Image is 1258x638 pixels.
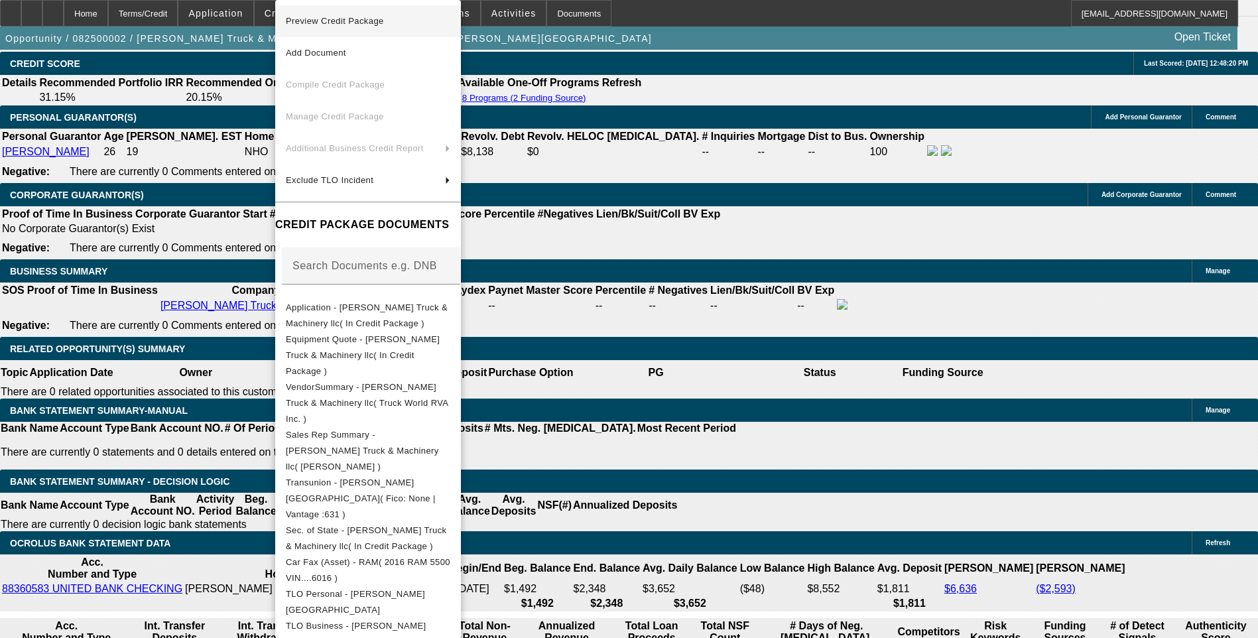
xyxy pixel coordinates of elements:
span: Car Fax (Asset) - RAM( 2016 RAM 5500 VIN....6016 ) [286,557,450,583]
button: Sales Rep Summary - Sheldon Truck & Machinery llc( Rahlfs, Thomas ) [275,427,461,475]
button: Equipment Quote - Sheldon Truck & Machinery llc( In Credit Package ) [275,332,461,379]
button: Car Fax (Asset) - RAM( 2016 RAM 5500 VIN....6016 ) [275,554,461,586]
button: Transunion - Sheldon, Austin( Fico: None | Vantage :631 ) [275,475,461,523]
span: VendorSummary - [PERSON_NAME] Truck & Machinery llc( Truck World RVA Inc. ) [286,382,448,424]
span: Sec. of State - [PERSON_NAME] Truck & Machinery llc( In Credit Package ) [286,525,447,551]
button: Application - Sheldon Truck & Machinery llc( In Credit Package ) [275,300,461,332]
span: Exclude TLO Incident [286,175,373,185]
span: Transunion - [PERSON_NAME][GEOGRAPHIC_DATA]( Fico: None | Vantage :631 ) [286,478,436,519]
span: Add Document [286,48,346,58]
button: Sec. of State - Sheldon Truck & Machinery llc( In Credit Package ) [275,523,461,554]
button: TLO Personal - Sheldon, Austin [275,586,461,618]
span: Equipment Quote - [PERSON_NAME] Truck & Machinery llc( In Credit Package ) [286,334,440,376]
span: Application - [PERSON_NAME] Truck & Machinery llc( In Credit Package ) [286,302,448,328]
span: Preview Credit Package [286,16,384,26]
mat-label: Search Documents e.g. DNB [292,260,437,271]
span: Sales Rep Summary - [PERSON_NAME] Truck & Machinery llc( [PERSON_NAME] ) [286,430,439,472]
h4: CREDIT PACKAGE DOCUMENTS [275,217,461,233]
span: TLO Personal - [PERSON_NAME][GEOGRAPHIC_DATA] [286,589,425,615]
button: VendorSummary - Sheldon Truck & Machinery llc( Truck World RVA Inc. ) [275,379,461,427]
